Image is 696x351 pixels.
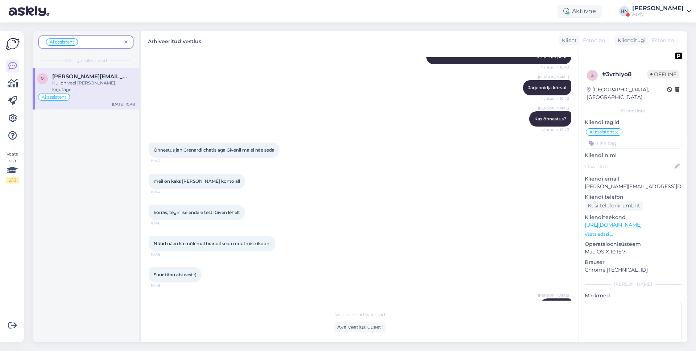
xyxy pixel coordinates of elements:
div: Ava vestlus uuesti [334,322,386,332]
p: Klienditeekond [585,214,681,221]
p: Vaata edasi ... [585,231,681,238]
span: Nähtud ✓ 10:43 [540,127,569,132]
div: Kliendi info [585,108,681,114]
div: Kui on veel [PERSON_NAME], kirjutage! [52,80,135,93]
div: [GEOGRAPHIC_DATA], [GEOGRAPHIC_DATA] [587,86,667,101]
div: 2 / 3 [6,177,19,183]
input: Lisa tag [585,138,681,149]
span: [PERSON_NAME] [538,74,569,80]
div: # 3vrhiyo8 [602,70,647,79]
span: 10:46 [151,220,178,226]
span: m [41,76,45,81]
img: Askly Logo [6,37,20,51]
span: margot.kadak@grenardi.group [52,73,128,80]
label: Arhiveeritud vestlus [148,36,201,45]
div: [DATE] 10:48 [112,102,135,107]
span: Nüüd näen ka mõlemal brändil seda muutmise ikooni [154,241,270,246]
span: Vestlus on arhiveeritud [335,311,385,318]
span: Kas õnnestus? [534,116,566,121]
span: Nähtud ✓ 10:42 [540,96,569,101]
span: Järjehoidja kõrval [528,85,566,90]
p: Operatsioonisüsteem [585,240,681,248]
p: Kliendi telefon [585,193,681,201]
span: 3 [591,73,594,78]
a: [URL][DOMAIN_NAME] [585,222,642,228]
span: Ai assistent [589,130,614,134]
span: Ai assistent [50,40,74,44]
span: Estonian [652,37,674,44]
span: Ai assistent [42,95,66,99]
div: Aktiivne [558,5,602,18]
p: Märkmed [585,292,681,300]
div: Klienditugi [615,37,646,44]
span: 10:46 [151,283,178,288]
img: pd [675,53,682,59]
div: HN [619,6,629,16]
span: [PERSON_NAME] [538,293,569,298]
span: Otsingu tulemused [65,57,107,64]
p: Kliendi tag'id [585,119,681,126]
p: Kliendi email [585,175,681,183]
div: [PERSON_NAME] [585,281,681,288]
a: [PERSON_NAME]Askly [632,5,692,17]
span: 10:44 [151,189,178,195]
div: Vaata siia [6,151,19,183]
span: korras, tegin ise endale testi Given lehelt [154,210,240,215]
span: Offline [647,70,679,78]
p: Chrome [TECHNICAL_ID] [585,266,681,274]
p: Kliendi nimi [585,152,681,159]
p: Mac OS X 10.15.7 [585,248,681,256]
span: Õnnestus jah Grenardi chatis aga Givenil ma ei näe seda [154,147,274,153]
input: Lisa nimi [585,162,673,170]
div: [PERSON_NAME] [632,5,684,11]
div: Askly [632,11,684,17]
span: [PERSON_NAME] [538,106,569,111]
span: Suur tänu abi eest :) [154,272,196,277]
span: Estonian [583,37,605,44]
span: 10:43 [151,158,178,164]
span: 10:46 [151,252,178,257]
div: Klient [559,37,577,44]
p: Brauser [585,259,681,266]
span: Nähtud ✓ 10:42 [540,65,569,70]
p: [PERSON_NAME][EMAIL_ADDRESS][DOMAIN_NAME] [585,183,681,190]
span: meil on kaks [PERSON_NAME] konto all [154,178,240,184]
div: Küsi telefoninumbrit [585,201,643,211]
